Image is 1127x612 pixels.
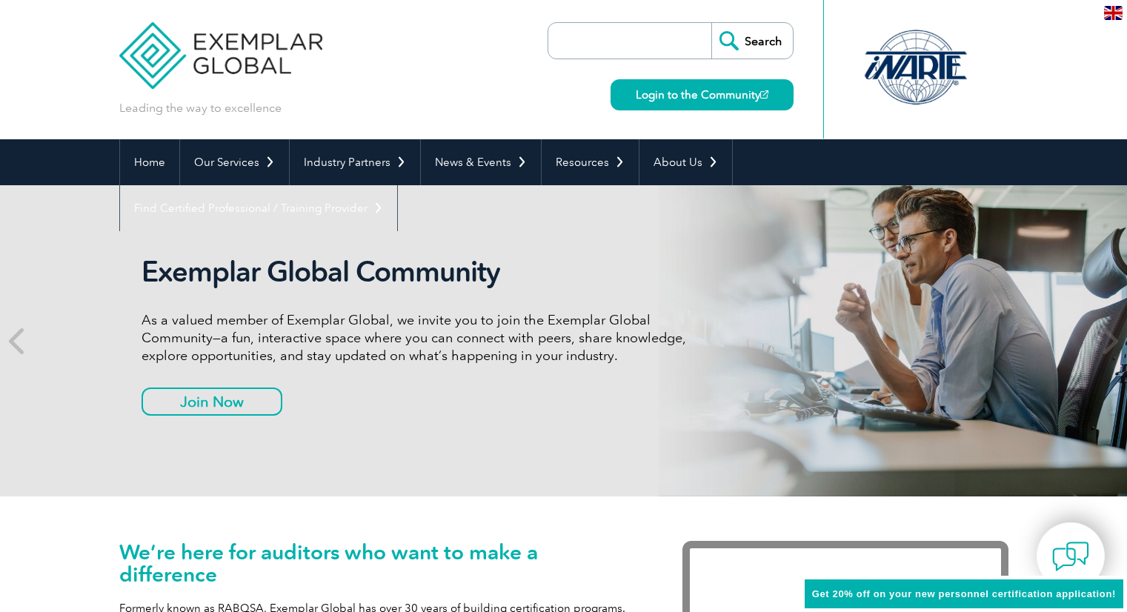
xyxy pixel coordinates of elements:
[119,100,282,116] p: Leading the way to excellence
[1104,6,1123,20] img: en
[760,90,768,99] img: open_square.png
[639,139,732,185] a: About Us
[120,139,179,185] a: Home
[290,139,420,185] a: Industry Partners
[119,541,638,585] h1: We’re here for auditors who want to make a difference
[142,255,697,289] h2: Exemplar Global Community
[812,588,1116,599] span: Get 20% off on your new personnel certification application!
[180,139,289,185] a: Our Services
[142,388,282,416] a: Join Now
[1052,538,1089,575] img: contact-chat.png
[421,139,541,185] a: News & Events
[542,139,639,185] a: Resources
[711,23,793,59] input: Search
[142,311,697,365] p: As a valued member of Exemplar Global, we invite you to join the Exemplar Global Community—a fun,...
[120,185,397,231] a: Find Certified Professional / Training Provider
[611,79,794,110] a: Login to the Community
